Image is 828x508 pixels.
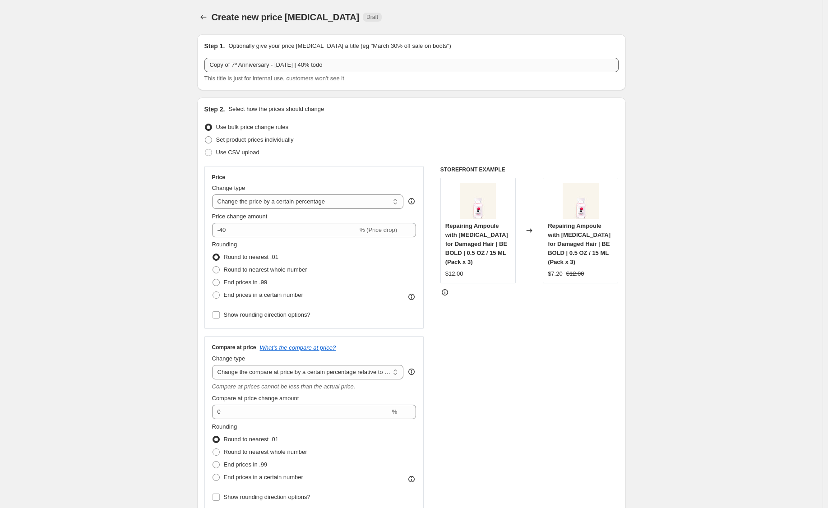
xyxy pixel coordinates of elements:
[548,222,611,265] span: Repairing Ampoule with [MEDICAL_DATA] for Damaged Hair | BE BOLD | 0.5 OZ / 15 ML (Pack x 3)
[224,494,310,500] span: Show rounding direction options?
[224,266,307,273] span: Round to nearest whole number
[212,213,268,220] span: Price change amount
[204,105,225,114] h2: Step 2.
[228,105,324,114] p: Select how the prices should change
[260,344,336,351] button: What's the compare at price?
[445,269,463,278] div: $12.00
[212,423,237,430] span: Rounding
[407,367,416,376] div: help
[224,254,278,260] span: Round to nearest .01
[392,408,397,415] span: %
[197,11,210,23] button: Price change jobs
[212,344,256,351] h3: Compare at price
[548,269,563,278] div: $7.20
[212,405,390,419] input: 20
[216,149,259,156] span: Use CSV upload
[224,291,303,298] span: End prices in a certain number
[407,197,416,206] div: help
[212,395,299,402] span: Compare at price change amount
[224,461,268,468] span: End prices in .99
[212,174,225,181] h3: Price
[212,355,245,362] span: Change type
[212,185,245,191] span: Change type
[224,279,268,286] span: End prices in .99
[224,448,307,455] span: Round to nearest whole number
[224,311,310,318] span: Show rounding direction options?
[212,223,358,237] input: -15
[204,75,344,82] span: This title is just for internal use, customers won't see it
[204,42,225,51] h2: Step 1.
[563,183,599,219] img: BOLD_80x.jpg
[445,222,508,265] span: Repairing Ampoule with [MEDICAL_DATA] for Damaged Hair | BE BOLD | 0.5 OZ / 15 ML (Pack x 3)
[460,183,496,219] img: BOLD_80x.jpg
[216,124,288,130] span: Use bulk price change rules
[224,436,278,443] span: Round to nearest .01
[566,269,584,278] strike: $12.00
[216,136,294,143] span: Set product prices individually
[366,14,378,21] span: Draft
[204,58,619,72] input: 30% off holiday sale
[212,383,356,390] i: Compare at prices cannot be less than the actual price.
[440,166,619,173] h6: STOREFRONT EXAMPLE
[212,241,237,248] span: Rounding
[224,474,303,480] span: End prices in a certain number
[212,12,360,22] span: Create new price [MEDICAL_DATA]
[228,42,451,51] p: Optionally give your price [MEDICAL_DATA] a title (eg "March 30% off sale on boots")
[360,226,397,233] span: % (Price drop)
